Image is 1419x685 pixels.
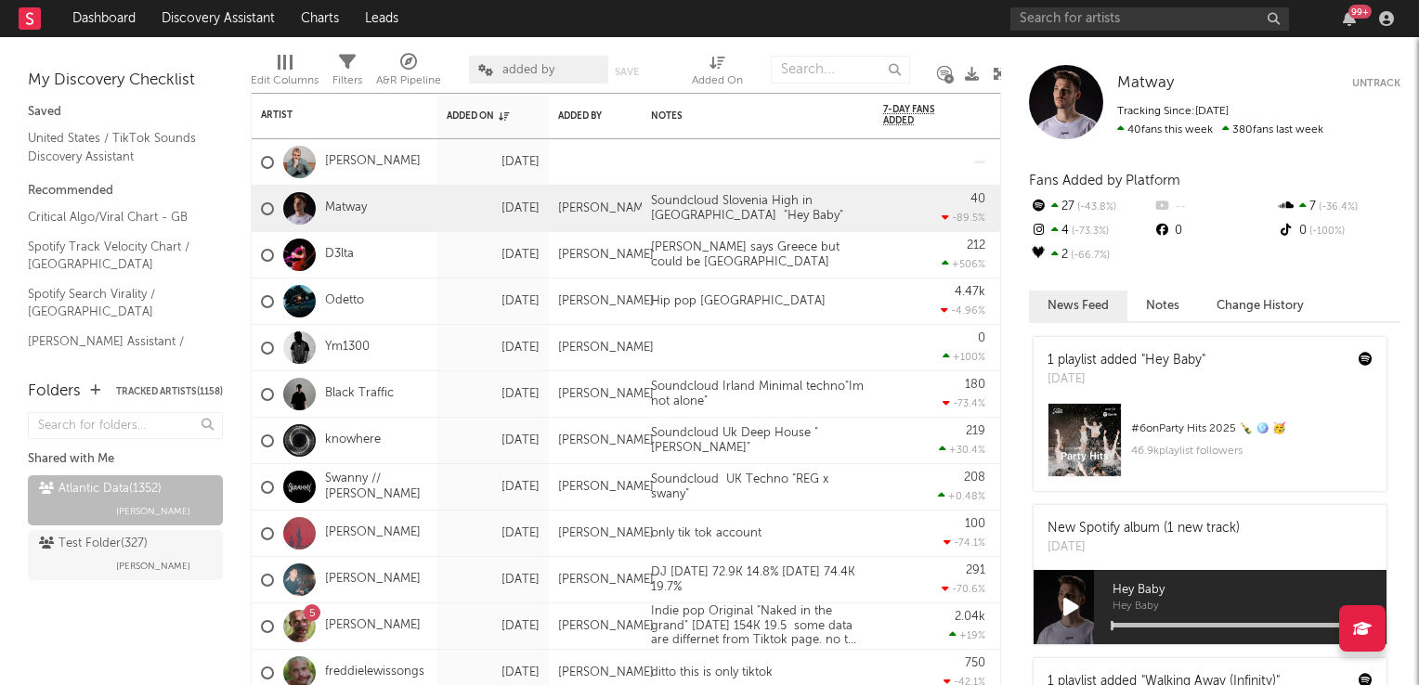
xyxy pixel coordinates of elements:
[251,70,319,92] div: Edit Columns
[1029,174,1180,187] span: Fans Added by Platform
[325,433,381,448] a: knowhere
[28,128,204,166] a: United States / TikTok Sounds Discovery Assistant
[938,490,985,502] div: +0.48 %
[1277,195,1400,219] div: 7
[966,425,985,437] div: 219
[558,248,654,263] div: [PERSON_NAME]
[955,611,985,623] div: 2.04k
[1277,219,1400,243] div: 0
[1029,195,1152,219] div: 27
[28,70,223,92] div: My Discovery Checklist
[325,665,424,680] a: freddielewissongs
[325,572,421,588] a: [PERSON_NAME]
[325,472,428,503] a: Swanny // [PERSON_NAME]
[692,70,743,92] div: Added On
[39,478,162,500] div: Atlantic Data ( 1352 )
[28,237,204,275] a: Spotify Track Velocity Chart / [GEOGRAPHIC_DATA]
[261,110,400,121] div: Artist
[965,657,985,669] div: 750
[376,46,441,100] div: A&R Pipeline
[558,573,654,588] div: [PERSON_NAME]
[447,198,540,220] div: [DATE]
[28,180,223,202] div: Recommended
[1352,74,1400,93] button: Untrack
[447,523,540,545] div: [DATE]
[642,472,874,501] div: Soundcloud UK Techno "REG x swany"
[949,629,985,641] div: +19 %
[1307,226,1345,237] span: -100 %
[942,583,985,595] div: -70.6 %
[39,533,148,555] div: Test Folder ( 327 )
[332,70,362,92] div: Filters
[447,430,540,452] div: [DATE]
[1068,251,1110,261] span: -66.7 %
[1010,7,1289,31] input: Search for artists
[1117,106,1229,117] span: Tracking Since: [DATE]
[966,564,985,576] div: 291
[1117,124,1323,136] span: 380 fans last week
[447,291,540,313] div: [DATE]
[1117,74,1174,93] a: Matway
[771,56,910,84] input: Search...
[558,433,654,448] div: [PERSON_NAME]
[558,526,654,541] div: [PERSON_NAME]
[28,475,223,525] a: Atlantic Data(1352)[PERSON_NAME]
[642,380,874,408] div: Soundcloud Irland Minimal techno"Im not alone"
[558,341,654,355] div: [PERSON_NAME]
[651,110,837,122] div: Notes
[955,286,985,298] div: 4.47k
[1069,226,1109,237] span: -73.3 %
[978,332,985,344] div: 0
[251,46,319,100] div: Edit Columns
[28,530,223,580] a: Test Folder(327)[PERSON_NAME]
[1048,351,1205,370] div: 1 playlist added
[1198,291,1322,321] button: Change History
[942,258,985,270] div: +506 %
[1152,195,1276,219] div: --
[28,381,81,403] div: Folders
[1034,403,1386,491] a: #6onParty Hits 2025 🍾 🪩 🥳46.9kplaylist followers
[502,64,554,76] span: added by
[447,569,540,591] div: [DATE]
[642,526,771,541] div: only tik tok account
[116,500,190,523] span: [PERSON_NAME]
[28,331,204,369] a: [PERSON_NAME] Assistant / [GEOGRAPHIC_DATA]
[325,200,367,216] a: Matway
[1316,202,1358,213] span: -36.4 %
[1029,243,1152,267] div: 2
[642,194,874,223] div: Soundcloud Slovenia High in [GEOGRAPHIC_DATA] "Hey Baby"
[1343,11,1356,26] button: 99+
[1113,601,1386,613] span: Hey Baby
[943,351,985,363] div: +100 %
[970,193,985,205] div: 40
[1131,440,1373,462] div: 46.9k playlist followers
[1348,5,1372,19] div: 99 +
[642,604,874,648] div: Indie pop Original "Naked in the grand" [DATE] 154K 19.5 some data are differnet from Tiktok page...
[692,46,743,100] div: Added On
[642,666,782,680] div: ditto this is only tiktok
[1113,579,1386,601] span: Hey Baby
[447,662,540,684] div: [DATE]
[28,412,223,439] input: Search for folders...
[965,518,985,530] div: 100
[1048,370,1205,389] div: [DATE]
[325,154,421,170] a: [PERSON_NAME]
[447,244,540,266] div: [DATE]
[642,294,835,309] div: Hip pop [GEOGRAPHIC_DATA]
[447,110,512,122] div: Added On
[615,67,639,77] button: Save
[964,472,985,484] div: 208
[325,525,421,541] a: [PERSON_NAME]
[1152,219,1276,243] div: 0
[1074,202,1116,213] span: -43.8 %
[447,337,540,359] div: [DATE]
[325,293,364,309] a: Odetto
[1117,124,1213,136] span: 40 fans this week
[28,101,223,123] div: Saved
[558,480,654,495] div: [PERSON_NAME]
[1141,354,1205,367] a: "Hey Baby"
[116,387,223,396] button: Tracked Artists(1158)
[1029,219,1152,243] div: 4
[967,239,985,252] div: 212
[116,555,190,577] span: [PERSON_NAME]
